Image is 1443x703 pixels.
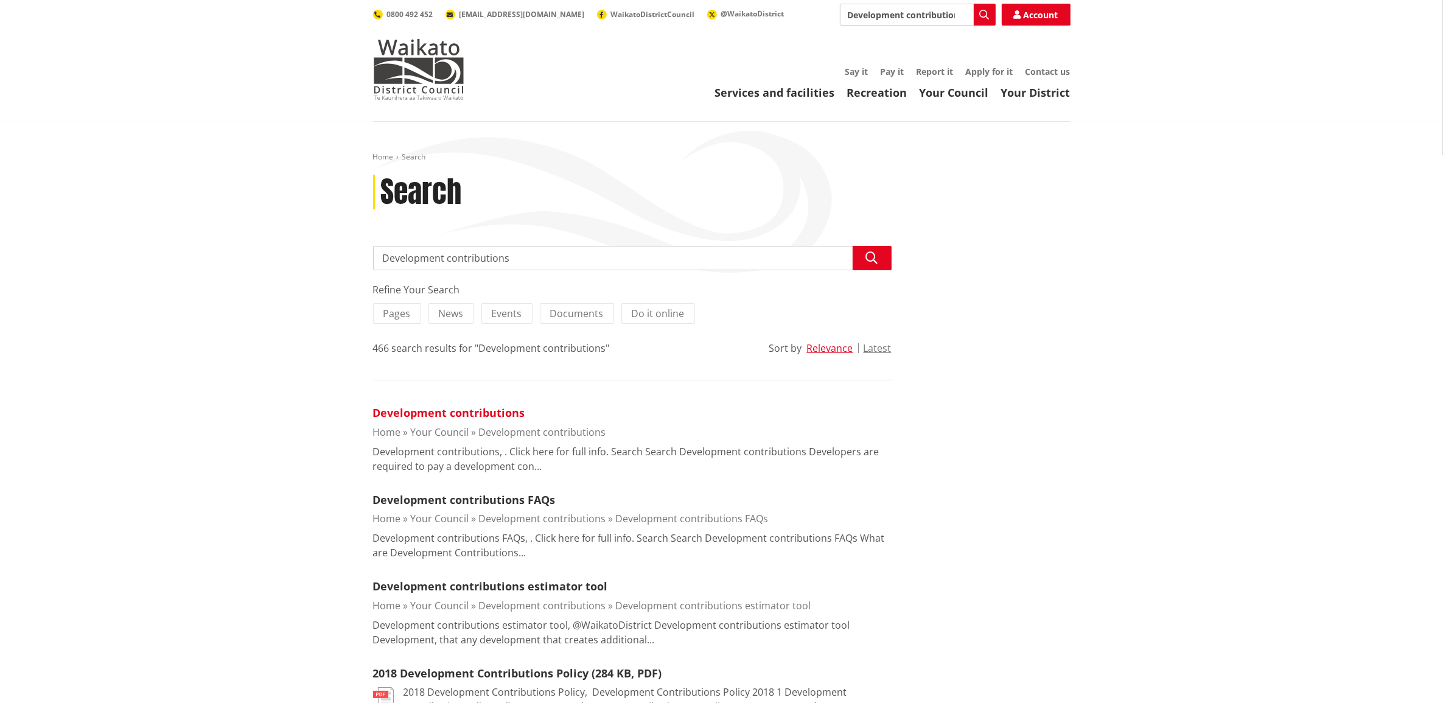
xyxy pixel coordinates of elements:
[1387,652,1431,696] iframe: Messenger Launcher
[439,307,464,320] span: News
[445,9,585,19] a: [EMAIL_ADDRESS][DOMAIN_NAME]
[373,618,892,647] p: Development contributions estimator tool, @WaikatoDistrict Development contributions estimator to...
[411,512,469,525] a: Your Council
[721,9,784,19] span: @WaikatoDistrict
[479,512,606,525] a: Development contributions
[492,307,522,320] span: Events
[373,39,464,100] img: Waikato District Council - Te Kaunihera aa Takiwaa o Waikato
[847,85,907,100] a: Recreation
[373,599,401,612] a: Home
[459,9,585,19] span: [EMAIL_ADDRESS][DOMAIN_NAME]
[616,599,811,612] a: Development contributions estimator tool
[373,531,892,560] p: Development contributions FAQs, . Click here for full info. Search Search Development contributio...
[411,425,469,439] a: Your Council
[411,599,469,612] a: Your Council
[373,152,1071,163] nav: breadcrumb
[917,66,954,77] a: Report it
[840,4,996,26] input: Search input
[373,492,556,507] a: Development contributions FAQs
[611,9,695,19] span: WaikatoDistrictCouncil
[373,579,608,593] a: Development contributions estimator tool
[616,512,769,525] a: Development contributions FAQs
[381,175,462,210] h1: Search
[373,282,892,297] div: Refine Your Search
[373,405,525,420] a: Development contributions
[715,85,835,100] a: Services and facilities
[373,246,892,270] input: Search input
[373,444,892,474] p: Development contributions, . Click here for full info. Search Search Development contributions De...
[966,66,1013,77] a: Apply for it
[632,307,685,320] span: Do it online
[550,307,604,320] span: Documents
[1025,66,1071,77] a: Contact us
[920,85,989,100] a: Your Council
[373,425,401,439] a: Home
[402,152,426,162] span: Search
[864,343,892,354] button: Latest
[373,666,662,680] a: 2018 Development Contributions Policy (284 KB, PDF)
[807,343,853,354] button: Relevance
[373,152,394,162] a: Home
[479,425,606,439] a: Development contributions
[479,599,606,612] a: Development contributions
[845,66,868,77] a: Say it
[373,9,433,19] a: 0800 492 452
[383,307,411,320] span: Pages
[373,512,401,525] a: Home
[769,341,802,355] div: Sort by
[707,9,784,19] a: @WaikatoDistrict
[881,66,904,77] a: Pay it
[373,341,610,355] div: 466 search results for "Development contributions"
[387,9,433,19] span: 0800 492 452
[597,9,695,19] a: WaikatoDistrictCouncil
[1001,85,1071,100] a: Your District
[1002,4,1071,26] a: Account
